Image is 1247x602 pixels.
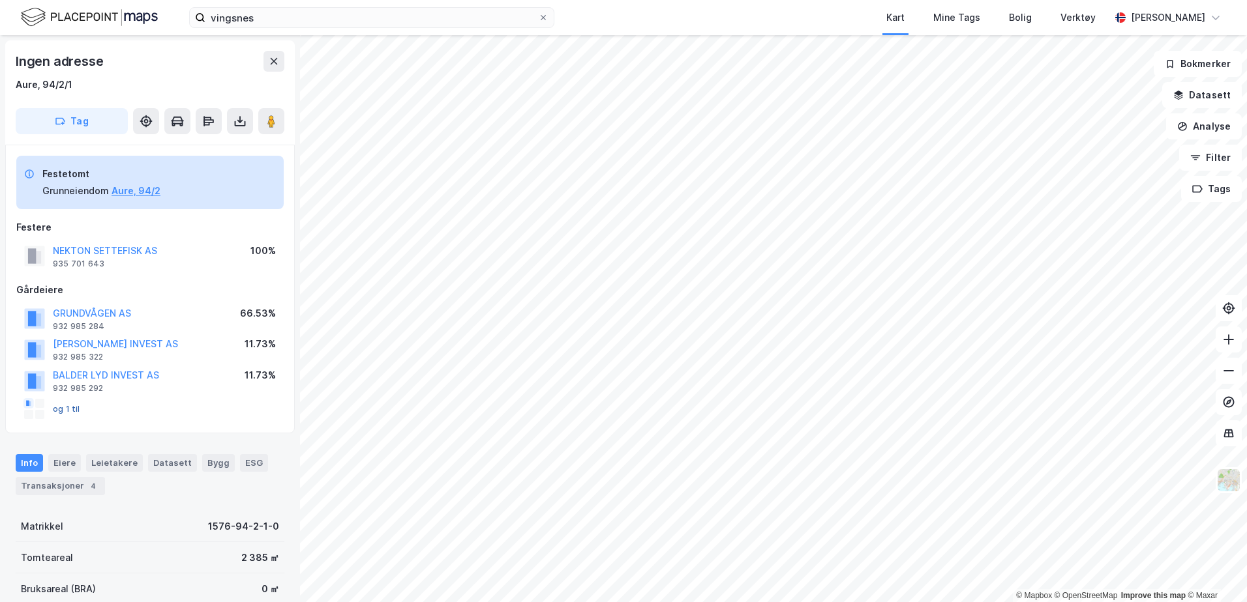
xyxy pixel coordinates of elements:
div: 932 985 292 [53,383,103,394]
div: Transaksjoner [16,477,105,495]
img: Z [1216,468,1241,493]
div: [PERSON_NAME] [1131,10,1205,25]
button: Tag [16,108,128,134]
div: 932 985 284 [53,321,104,332]
div: 1576-94-2-1-0 [208,519,279,534]
div: Kart [886,10,905,25]
div: Festetomt [42,166,160,182]
div: Leietakere [86,454,143,471]
button: Aure, 94/2 [112,183,160,199]
div: Mine Tags [933,10,980,25]
div: Info [16,454,43,471]
div: Aure, 94/2/1 [16,77,72,93]
a: OpenStreetMap [1055,591,1118,600]
div: 100% [250,243,276,259]
a: Mapbox [1016,591,1052,600]
div: Tomteareal [21,550,73,566]
div: 2 385 ㎡ [241,550,279,566]
div: 4 [87,480,100,493]
button: Filter [1179,145,1242,171]
div: Bygg [202,454,235,471]
div: Festere [16,220,284,235]
a: Improve this map [1121,591,1186,600]
img: logo.f888ab2527a4732fd821a326f86c7f29.svg [21,6,158,29]
div: 11.73% [245,336,276,352]
div: 11.73% [245,367,276,383]
button: Tags [1181,176,1242,202]
div: Eiere [48,454,81,471]
div: ESG [240,454,268,471]
button: Analyse [1166,113,1242,139]
div: 0 ㎡ [262,581,279,597]
div: 935 701 643 [53,259,104,269]
iframe: Chat Widget [1182,539,1247,602]
div: Bruksareal (BRA) [21,581,96,597]
div: Grunneiendom [42,183,109,199]
div: 66.53% [240,306,276,321]
input: Søk på adresse, matrikkel, gårdeiere, leietakere eller personer [205,8,538,27]
div: Verktøy [1060,10,1096,25]
button: Bokmerker [1154,51,1242,77]
div: Bolig [1009,10,1032,25]
div: Ingen adresse [16,51,106,72]
div: Datasett [148,454,197,471]
button: Datasett [1162,82,1242,108]
div: 932 985 322 [53,352,103,362]
div: Matrikkel [21,519,63,534]
div: Gårdeiere [16,282,284,298]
